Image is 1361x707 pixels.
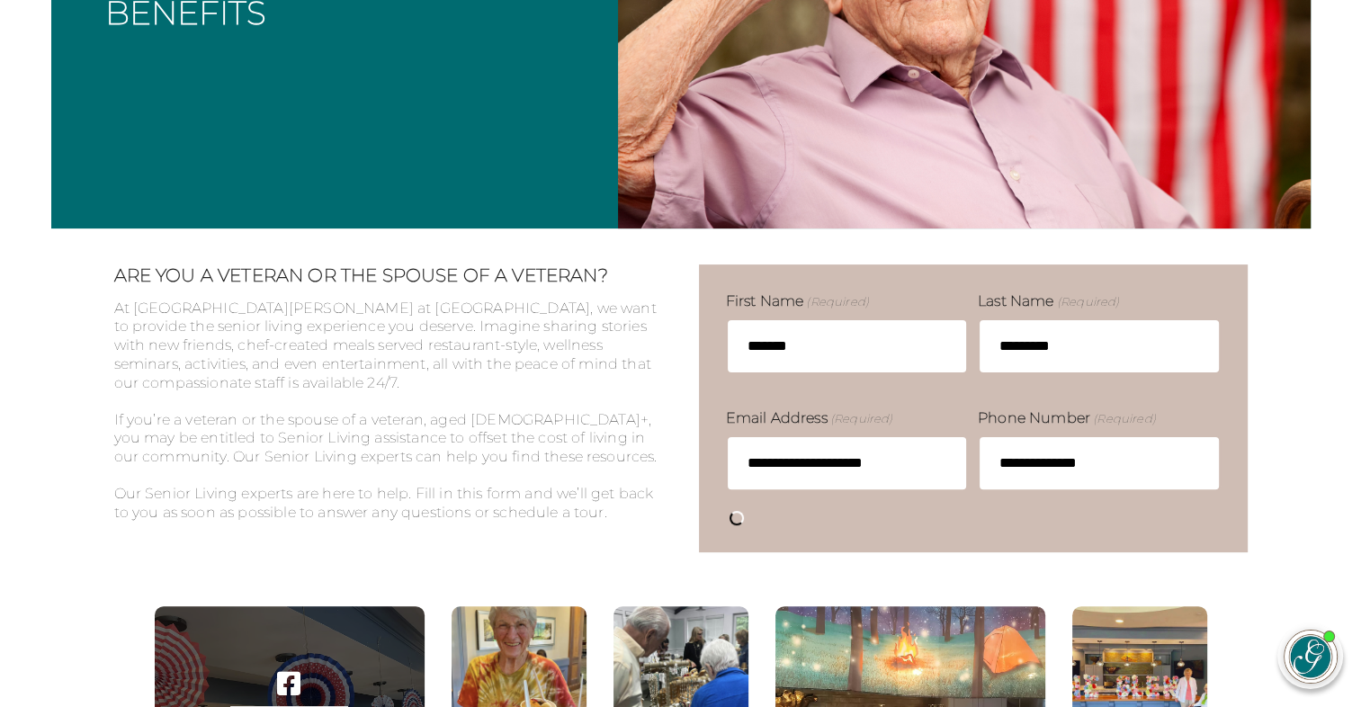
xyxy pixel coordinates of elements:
label: First Name [726,291,869,311]
p: At [GEOGRAPHIC_DATA][PERSON_NAME] at [GEOGRAPHIC_DATA], we want to provide the senior living expe... [114,300,663,411]
label: Phone Number [978,408,1156,428]
p: If you’re a veteran or the spouse of a veteran, aged [DEMOGRAPHIC_DATA]+, you may be entitled to ... [114,411,663,485]
span: (Required) [1055,293,1119,309]
label: Email Address [726,408,893,428]
span: (Required) [1092,410,1156,426]
img: avatar [1285,631,1337,683]
span: (Required) [828,410,892,426]
h2: ARE YOU A VETERAN OR THE SPOUSE OF A VETERAN? [114,264,663,286]
span: (Required) [805,293,869,309]
p: Our Senior Living experts are here to help. Fill in this form and we’ll get back to you as soon a... [114,485,663,523]
label: Last Name [978,291,1119,311]
a: Visit our ' . $platform_name . ' page [277,670,300,697]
